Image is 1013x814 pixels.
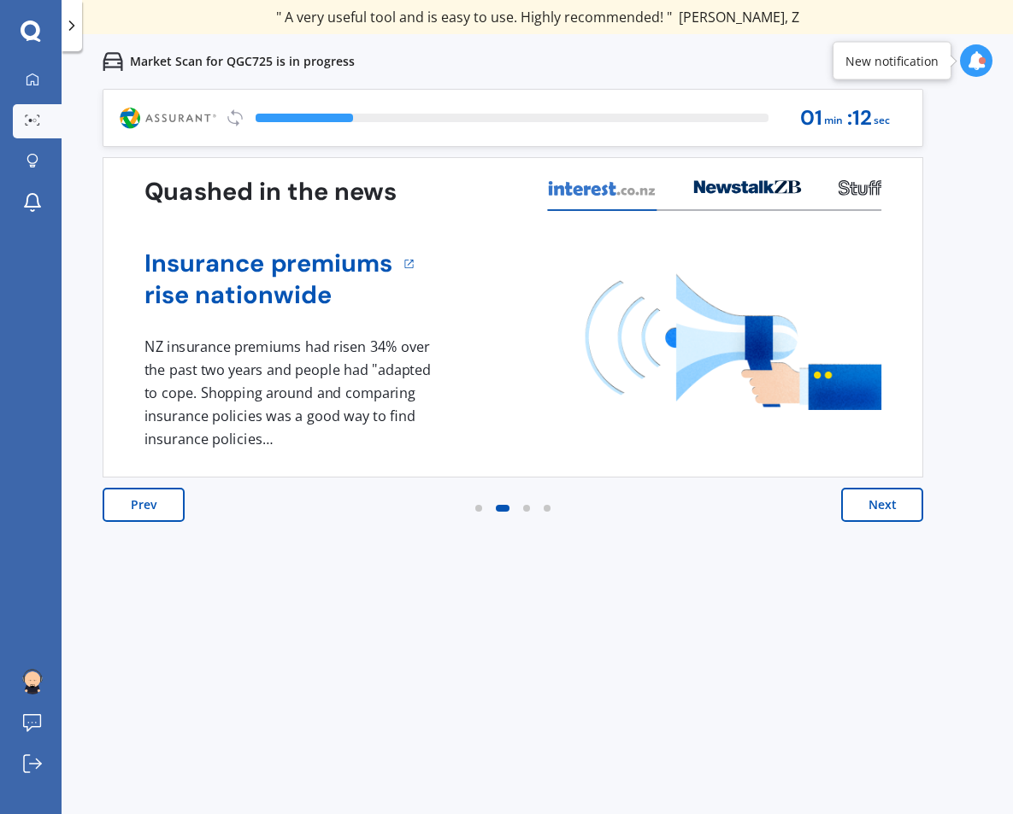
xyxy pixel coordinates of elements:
[824,109,843,132] span: min
[103,488,185,522] button: Prev
[144,177,397,208] h3: Quashed in the news
[130,53,355,70] p: Market Scan for QGC725 is in progress
[103,51,123,72] img: car.f15378c7a67c060ca3f3.svg
[144,248,393,279] a: Insurance premiums
[841,488,923,522] button: Next
[845,52,939,69] div: New notification
[800,107,822,130] span: 01
[847,107,872,130] span: : 12
[874,109,890,132] span: sec
[144,336,437,450] div: NZ insurance premiums had risen 34% over the past two years and people had "adapted to cope. Shop...
[144,279,393,311] a: rise nationwide
[586,274,881,410] img: media image
[20,669,45,694] img: ACg8ocJcc5-A3Aok-NCK6OczjLolmffJM1josRkY4h2RaE6PDXp6cS4=s96-c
